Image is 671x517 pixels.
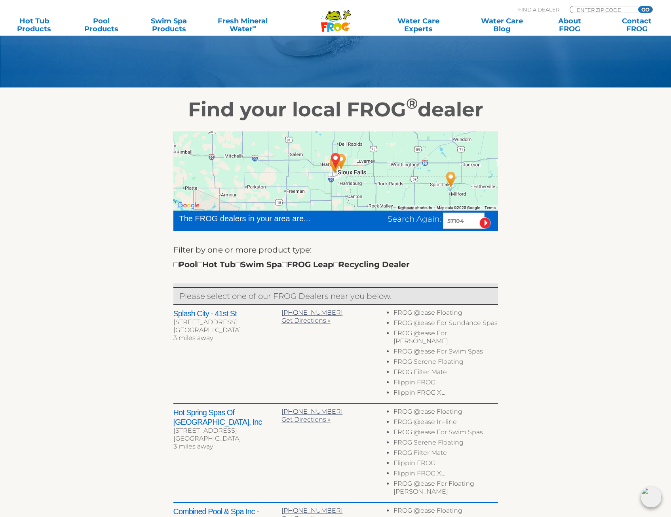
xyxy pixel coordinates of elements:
[281,317,331,324] a: Get Directions »
[173,326,281,334] div: [GEOGRAPHIC_DATA]
[638,6,652,13] input: GO
[75,17,127,33] a: PoolProducts
[393,428,498,439] li: FROG @ease For Swim Spas
[485,205,496,210] a: Terms (opens in new tab)
[143,17,195,33] a: Swim SpaProducts
[173,309,281,318] h2: Splash City - 41st St
[175,200,201,211] img: Google
[92,98,579,122] h2: Find your local FROG dealer
[329,148,354,175] div: Splash City - Arrowhead Pkwy - 4 miles away.
[322,151,347,179] div: Combined Pool & Spa Inc - Sioux Falls - 3 miles away.
[393,418,498,428] li: FROG @ease In-line
[393,368,498,378] li: FROG Filter Mate
[393,348,498,358] li: FROG @ease For Swim Spas
[543,17,595,33] a: AboutFROG
[173,443,213,450] span: 3 miles away
[393,469,498,480] li: Flippin FROG XL
[476,17,528,33] a: Water CareBlog
[388,214,441,224] span: Search Again:
[393,480,498,498] li: FROG @ease For Floating [PERSON_NAME]
[281,408,343,415] a: [PHONE_NUMBER]
[518,6,559,13] p: Find A Dealer
[179,213,339,224] div: The FROG dealers in your area are...
[8,17,60,33] a: Hot TubProducts
[173,258,410,271] div: Pool Hot Tub Swim Spa FROG Leap Recycling Dealer
[179,290,492,302] p: Please select one of our FROG Dealers near you below.
[406,95,418,112] sup: ®
[376,17,461,33] a: Water CareExperts
[393,329,498,348] li: FROG @ease For [PERSON_NAME]
[281,507,343,514] a: [PHONE_NUMBER]
[281,309,343,316] a: [PHONE_NUMBER]
[173,435,281,443] div: [GEOGRAPHIC_DATA]
[253,23,257,30] sup: ∞
[173,243,312,256] label: Filter by one or more product type:
[393,358,498,368] li: FROG Serene Floating
[437,205,480,210] span: Map data ©2025 Google
[393,309,498,319] li: FROG @ease Floating
[611,17,663,33] a: ContactFROG
[393,319,498,329] li: FROG @ease For Sundance Spas
[439,165,463,193] div: Hot Spring Spas of Arnolds Park - 81 miles away.
[393,507,498,517] li: FROG @ease Floating
[393,378,498,389] li: Flippin FROG
[393,439,498,449] li: FROG Serene Floating
[479,217,491,229] input: Submit
[173,408,281,427] h2: Hot Spring Spas Of [GEOGRAPHIC_DATA], Inc
[393,449,498,459] li: FROG Filter Mate
[173,334,213,342] span: 3 miles away
[641,487,661,507] img: openIcon
[281,416,331,423] a: Get Directions »
[323,146,348,174] div: SIOUX FALLS, SD 57104
[393,408,498,418] li: FROG @ease Floating
[398,205,432,211] button: Keyboard shortcuts
[393,389,498,399] li: Flippin FROG XL
[173,318,281,326] div: [STREET_ADDRESS]
[175,200,201,211] a: Open this area in Google Maps (opens a new window)
[393,459,498,469] li: Flippin FROG
[576,6,629,13] input: Zip Code Form
[173,427,281,435] div: [STREET_ADDRESS]
[210,17,276,33] a: Fresh MineralWater∞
